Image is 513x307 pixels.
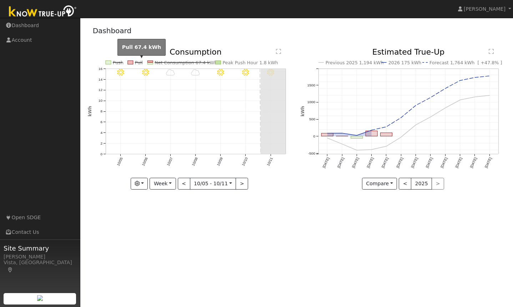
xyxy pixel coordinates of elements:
[370,129,373,132] circle: onclick=""
[355,149,358,152] circle: onclick=""
[473,76,476,79] circle: onclick=""
[429,96,432,99] circle: onclick=""
[444,87,447,90] circle: onclick=""
[93,26,132,35] a: Dashboard
[322,157,330,168] text: [DATE]
[473,96,476,99] circle: onclick=""
[4,253,76,261] div: [PERSON_NAME]
[223,60,278,65] text: Peak Push Hour 1.8 kWh
[326,132,328,135] circle: onclick=""
[191,157,198,167] text: 10/08
[113,60,124,65] text: Push
[98,77,102,81] text: 14
[241,157,249,167] text: 10/10
[425,157,433,168] text: [DATE]
[307,83,315,87] text: 1500
[469,157,478,168] text: [DATE]
[440,157,448,168] text: [DATE]
[190,178,236,190] button: 10/05 - 10/11
[117,39,166,56] div: Pull 67.4 kWh
[399,136,402,139] circle: onclick=""
[98,88,102,92] text: 12
[141,157,149,167] text: 10/06
[116,157,124,167] text: 10/05
[98,99,102,103] text: 10
[150,178,176,190] button: Week
[236,178,248,190] button: >
[308,151,315,155] text: -500
[300,106,305,117] text: kWh
[100,110,102,114] text: 8
[355,134,358,137] circle: onclick=""
[455,157,463,168] text: [DATE]
[326,137,328,140] circle: onclick=""
[459,99,462,101] circle: onclick=""
[385,145,388,148] circle: onclick=""
[100,131,102,135] text: 4
[170,47,222,56] text: Consumption
[166,157,173,167] text: 10/07
[385,126,388,129] circle: onclick=""
[380,133,392,136] rect: onclick=""
[414,104,417,107] circle: onclick=""
[488,75,491,77] circle: onclick=""
[216,157,224,167] text: 10/09
[309,117,315,121] text: 500
[366,157,374,168] text: [DATE]
[388,60,422,65] text: 2026 175 kWh
[7,267,14,273] a: Map
[266,157,274,167] text: 10/11
[87,106,92,117] text: kWh
[411,178,432,190] button: 2025
[100,142,102,146] text: 2
[362,178,397,190] button: Compare
[98,67,102,71] text: 16
[464,6,506,12] span: [PERSON_NAME]
[410,157,418,168] text: [DATE]
[484,157,492,168] text: [DATE]
[142,69,149,76] i: 10/06 - MostlyClear
[414,124,417,126] circle: onclick=""
[4,243,76,253] span: Site Summary
[429,60,502,65] text: Forecast 1,764 kWh [ +47.8% ]
[396,157,404,168] text: [DATE]
[351,157,359,168] text: [DATE]
[37,295,43,301] img: retrieve
[135,60,143,65] text: Pull
[399,116,402,119] circle: onclick=""
[321,134,333,136] rect: onclick=""
[370,149,373,151] circle: onclick=""
[459,79,462,82] circle: onclick=""
[307,100,315,104] text: 1000
[117,69,124,76] i: 10/05 - Clear
[100,152,102,156] text: 0
[489,49,494,54] text: 
[276,49,281,54] text: 
[178,178,190,190] button: <
[242,69,249,76] i: 10/10 - MostlyClear
[326,60,384,65] text: Previous 2025 1,194 kWh
[166,69,175,76] i: 10/07 - Cloudy
[429,116,432,119] circle: onclick=""
[341,143,343,146] circle: onclick=""
[351,136,363,139] rect: onclick=""
[488,94,491,97] circle: onclick=""
[4,259,76,274] div: Vista, [GEOGRAPHIC_DATA]
[444,107,447,110] circle: onclick=""
[381,157,389,168] text: [DATE]
[155,60,217,65] text: Net Consumption 67.4 kWh
[341,132,343,135] circle: onclick=""
[313,135,315,139] text: 0
[372,47,445,56] text: Estimated True-Up
[100,120,102,124] text: 6
[399,178,411,190] button: <
[217,69,224,76] i: 10/09 - MostlyClear
[366,131,377,136] rect: onclick=""
[336,157,344,168] text: [DATE]
[191,69,200,76] i: 10/08 - Cloudy
[5,4,80,20] img: Know True-Up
